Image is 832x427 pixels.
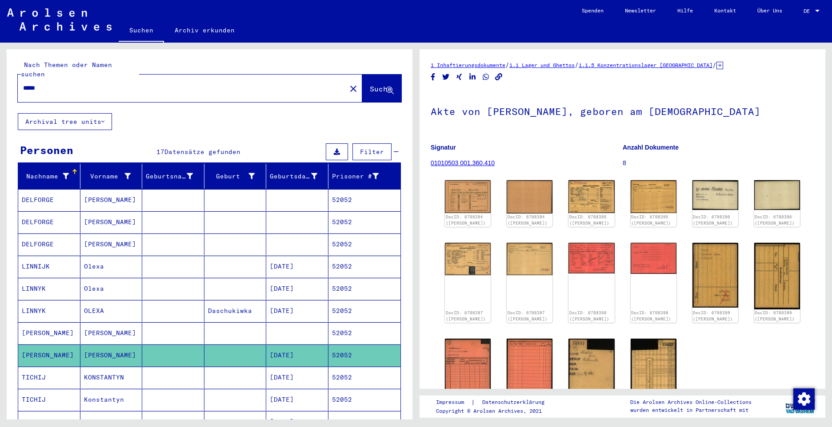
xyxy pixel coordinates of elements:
div: Nachname [22,169,80,183]
mat-cell: DELFORGE [18,189,80,211]
a: DocID: 6708399 ([PERSON_NAME]) [755,310,795,321]
mat-cell: Olexa [80,278,143,300]
mat-cell: [PERSON_NAME] [80,322,143,344]
mat-header-cell: Geburtsname [142,164,204,189]
mat-cell: 52052 [328,211,401,233]
mat-cell: 52052 [328,367,401,388]
button: Copy link [494,71,504,83]
div: Geburt‏ [208,169,266,183]
img: 002.jpg [754,180,800,210]
img: Arolsen_neg.svg [7,8,112,31]
a: 1.1 Lager und Ghettos [509,62,575,68]
button: Clear [344,79,362,97]
img: 002.jpg [631,339,676,395]
mat-cell: TICHIJ [18,389,80,411]
img: 002.jpg [507,180,552,213]
p: Copyright © Arolsen Archives, 2021 [436,407,555,415]
span: / [505,61,509,69]
button: Share on LinkedIn [468,71,477,83]
p: wurden entwickelt in Partnerschaft mit [630,406,752,414]
a: DocID: 6708395 ([PERSON_NAME]) [569,214,609,225]
mat-cell: OLEXA [80,300,143,322]
a: DocID: 6708398 ([PERSON_NAME]) [631,310,671,321]
a: DocID: 6708397 ([PERSON_NAME]) [446,310,486,321]
div: Nachname [22,172,69,181]
mat-icon: close [348,83,359,94]
mat-header-cell: Vorname [80,164,143,189]
button: Share on WhatsApp [481,71,491,83]
button: Archival tree units [18,113,112,130]
mat-cell: Daschukiwka [204,300,267,322]
img: 002.jpg [507,339,552,403]
mat-cell: [PERSON_NAME] [18,344,80,366]
a: 1 Inhaftierungsdokumente [431,62,505,68]
mat-cell: [DATE] [266,367,328,388]
span: DE [804,8,813,14]
div: Zustimmung ändern [793,388,814,409]
mat-cell: 52052 [328,278,401,300]
img: 001.jpg [692,180,738,210]
img: 001.jpg [445,339,491,402]
mat-cell: [PERSON_NAME] [18,322,80,344]
mat-cell: 52052 [328,389,401,411]
img: 001.jpg [445,180,491,213]
div: Prisoner # [332,172,379,181]
mat-cell: [PERSON_NAME] [80,344,143,366]
img: 001.jpg [445,243,491,275]
a: DocID: 6708398 ([PERSON_NAME]) [569,310,609,321]
mat-cell: LINNYK [18,300,80,322]
button: Share on Xing [455,71,464,83]
b: Anzahl Dokumente [623,144,679,151]
span: Datensätze gefunden [164,148,240,156]
mat-header-cell: Geburtsdatum [266,164,328,189]
mat-cell: 52052 [328,344,401,366]
button: Filter [352,143,392,160]
mat-header-cell: Nachname [18,164,80,189]
div: Geburt‏ [208,172,255,181]
mat-cell: [PERSON_NAME] [80,211,143,233]
img: yv_logo.png [784,395,817,417]
mat-cell: [PERSON_NAME] [80,233,143,255]
div: Vorname [84,169,142,183]
div: Personen [20,142,73,158]
a: Suchen [119,20,164,43]
button: Share on Twitter [441,71,451,83]
mat-cell: DELFORGE [18,211,80,233]
mat-cell: [DATE] [266,344,328,366]
a: DocID: 6708396 ([PERSON_NAME]) [693,214,733,225]
img: 002.jpg [631,243,676,274]
mat-cell: Konstantyn [80,389,143,411]
mat-cell: LINNYK [18,278,80,300]
div: Geburtsdatum [270,172,317,181]
a: DocID: 6708394 ([PERSON_NAME]) [508,214,548,225]
img: 001.jpg [568,243,614,273]
span: / [575,61,579,69]
div: Geburtsname [146,172,193,181]
div: Vorname [84,172,131,181]
a: Archiv erkunden [164,20,245,41]
img: 002.jpg [754,243,800,309]
a: 01010503 001.360.410 [431,159,495,166]
b: Signatur [431,144,456,151]
p: 8 [623,158,814,168]
mat-cell: [DATE] [266,389,328,411]
img: Zustimmung ändern [793,388,815,410]
mat-cell: 52052 [328,189,401,211]
img: 001.jpg [568,339,614,395]
button: Suche [362,75,401,102]
h1: Akte von [PERSON_NAME], geboren am [DEMOGRAPHIC_DATA] [431,91,814,130]
img: 001.jpg [568,180,614,213]
img: 002.jpg [507,243,552,275]
img: 002.jpg [631,180,676,213]
span: 17 [156,148,164,156]
mat-label: Nach Themen oder Namen suchen [21,61,112,78]
mat-cell: TICHIJ [18,367,80,388]
a: Impressum [436,398,471,407]
span: / [712,61,716,69]
a: DocID: 6708395 ([PERSON_NAME]) [631,214,671,225]
mat-cell: DELFORGE [18,233,80,255]
mat-header-cell: Geburt‏ [204,164,267,189]
mat-cell: 52052 [328,300,401,322]
mat-cell: [DATE] [266,256,328,277]
a: DocID: 6708397 ([PERSON_NAME]) [508,310,548,321]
